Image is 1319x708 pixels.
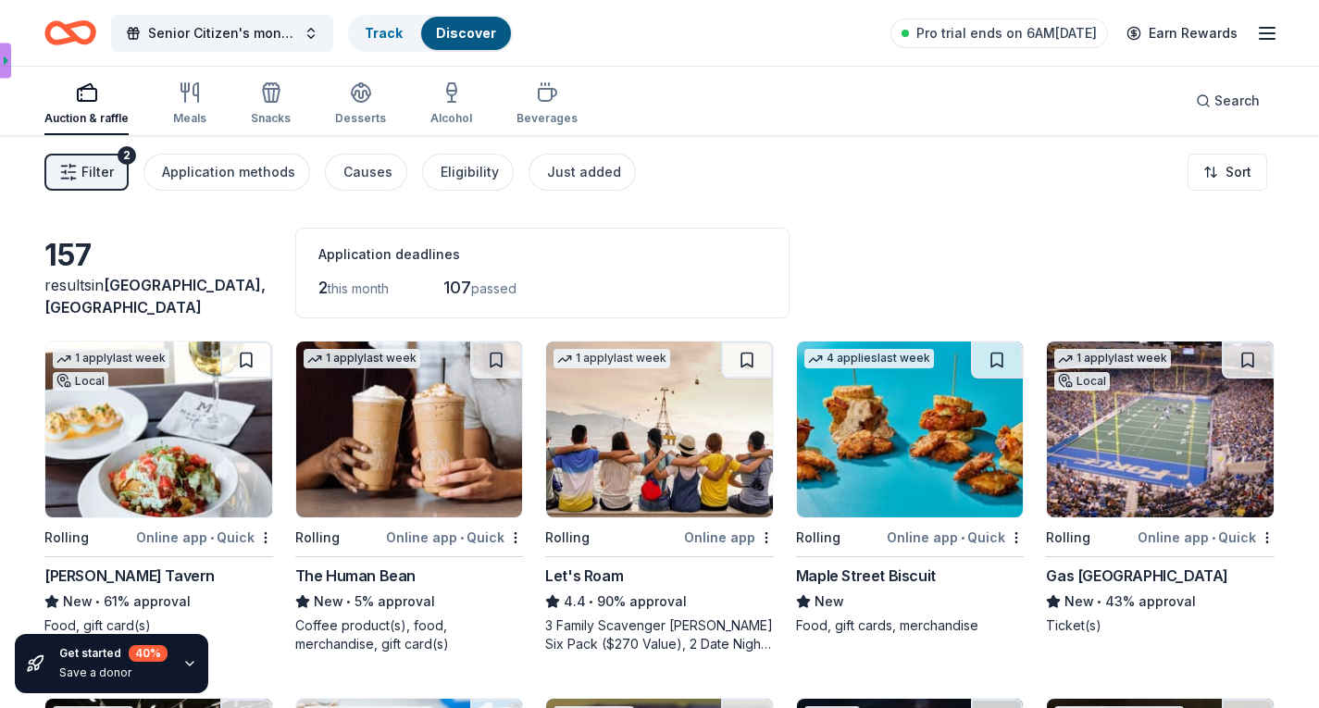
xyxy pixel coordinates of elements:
[1046,527,1090,549] div: Rolling
[44,274,273,318] div: results
[1212,530,1215,545] span: •
[81,161,114,183] span: Filter
[1214,90,1260,112] span: Search
[545,527,590,549] div: Rolling
[815,590,844,613] span: New
[590,594,594,609] span: •
[44,154,129,191] button: Filter2
[53,349,169,368] div: 1 apply last week
[148,22,296,44] span: Senior Citizen's monthly birthday bash
[1064,590,1094,613] span: New
[529,154,636,191] button: Just added
[136,526,273,549] div: Online app Quick
[1226,161,1251,183] span: Sort
[516,74,578,135] button: Beverages
[545,590,774,613] div: 90% approval
[346,594,351,609] span: •
[554,349,670,368] div: 1 apply last week
[546,342,773,517] img: Image for Let's Roam
[111,15,333,52] button: Senior Citizen's monthly birthday bash
[430,111,472,126] div: Alcohol
[796,341,1025,635] a: Image for Maple Street Biscuit4 applieslast weekRollingOnline app•QuickMaple Street BiscuitNewFoo...
[295,590,524,613] div: 5% approval
[44,527,89,549] div: Rolling
[545,616,774,653] div: 3 Family Scavenger [PERSON_NAME] Six Pack ($270 Value), 2 Date Night Scavenger [PERSON_NAME] Two ...
[547,161,621,183] div: Just added
[162,161,295,183] div: Application methods
[296,342,523,517] img: Image for The Human Bean
[365,25,403,41] a: Track
[295,616,524,653] div: Coffee product(s), food, merchandise, gift card(s)
[1138,526,1275,549] div: Online app Quick
[441,161,499,183] div: Eligibility
[961,530,964,545] span: •
[173,111,206,126] div: Meals
[63,590,93,613] span: New
[443,278,471,297] span: 107
[1115,17,1249,50] a: Earn Rewards
[318,243,766,266] div: Application deadlines
[545,341,774,653] a: Image for Let's Roam1 applylast weekRollingOnline appLet's Roam4.4•90% approval3 Family Scavenger...
[1098,594,1102,609] span: •
[44,590,273,613] div: 61% approval
[516,111,578,126] div: Beverages
[436,25,496,41] a: Discover
[295,565,416,587] div: The Human Bean
[295,527,340,549] div: Rolling
[95,594,100,609] span: •
[564,590,586,613] span: 4.4
[1046,616,1275,635] div: Ticket(s)
[59,645,168,662] div: Get started
[890,19,1108,48] a: Pro trial ends on 6AM[DATE]
[804,349,934,368] div: 4 applies last week
[916,22,1097,44] span: Pro trial ends on 6AM[DATE]
[44,111,129,126] div: Auction & raffle
[118,146,136,165] div: 2
[430,74,472,135] button: Alcohol
[304,349,420,368] div: 1 apply last week
[335,111,386,126] div: Desserts
[44,11,96,55] a: Home
[44,276,266,317] span: in
[1188,154,1267,191] button: Sort
[797,342,1024,517] img: Image for Maple Street Biscuit
[1047,342,1274,517] img: Image for Gas South District
[1046,590,1275,613] div: 43% approval
[251,74,291,135] button: Snacks
[545,565,623,587] div: Let's Roam
[887,526,1024,549] div: Online app Quick
[210,530,214,545] span: •
[53,372,108,391] div: Local
[129,645,168,662] div: 40 %
[59,665,168,680] div: Save a donor
[1181,82,1275,119] button: Search
[1046,341,1275,635] a: Image for Gas South District1 applylast weekLocalRollingOnline app•QuickGas [GEOGRAPHIC_DATA]New•...
[460,530,464,545] span: •
[684,526,774,549] div: Online app
[796,565,936,587] div: Maple Street Biscuit
[1054,349,1171,368] div: 1 apply last week
[173,74,206,135] button: Meals
[386,526,523,549] div: Online app Quick
[796,616,1025,635] div: Food, gift cards, merchandise
[335,74,386,135] button: Desserts
[44,616,273,635] div: Food, gift card(s)
[343,161,392,183] div: Causes
[348,15,513,52] button: TrackDiscover
[471,280,516,296] span: passed
[295,341,524,653] a: Image for The Human Bean1 applylast weekRollingOnline app•QuickThe Human BeanNew•5% approvalCoffe...
[44,341,273,635] a: Image for Marlow's Tavern1 applylast weekLocalRollingOnline app•Quick[PERSON_NAME] TavernNew•61% ...
[251,111,291,126] div: Snacks
[44,74,129,135] button: Auction & raffle
[1046,565,1228,587] div: Gas [GEOGRAPHIC_DATA]
[44,565,215,587] div: [PERSON_NAME] Tavern
[44,237,273,274] div: 157
[422,154,514,191] button: Eligibility
[1054,372,1110,391] div: Local
[328,280,389,296] span: this month
[44,276,266,317] span: [GEOGRAPHIC_DATA], [GEOGRAPHIC_DATA]
[143,154,310,191] button: Application methods
[45,342,272,517] img: Image for Marlow's Tavern
[314,590,343,613] span: New
[325,154,407,191] button: Causes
